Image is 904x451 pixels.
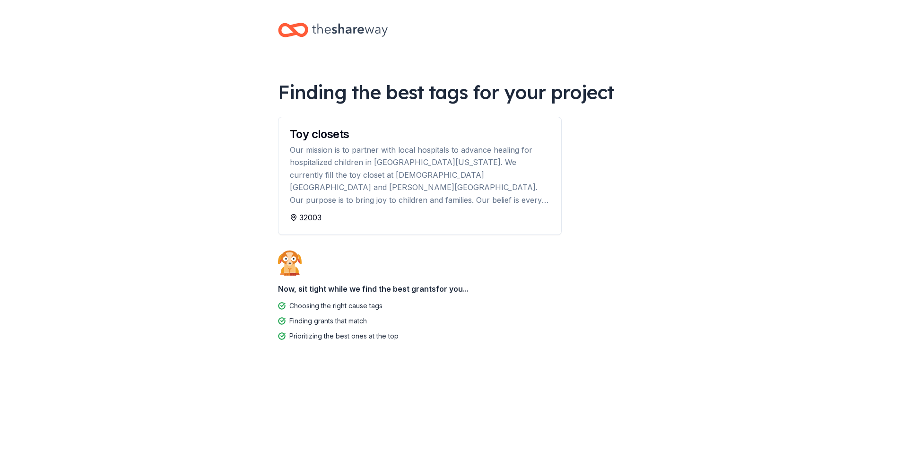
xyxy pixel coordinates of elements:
[289,315,367,327] div: Finding grants that match
[290,212,550,223] div: 32003
[289,300,382,312] div: Choosing the right cause tags
[290,144,550,206] div: Our mission is to partner with local hospitals to advance healing for hospitalized children in [G...
[289,330,399,342] div: Prioritizing the best ones at the top
[290,129,550,140] div: Toy closets
[278,79,626,105] div: Finding the best tags for your project
[278,250,302,276] img: Dog waiting patiently
[278,279,626,298] div: Now, sit tight while we find the best grants for you...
